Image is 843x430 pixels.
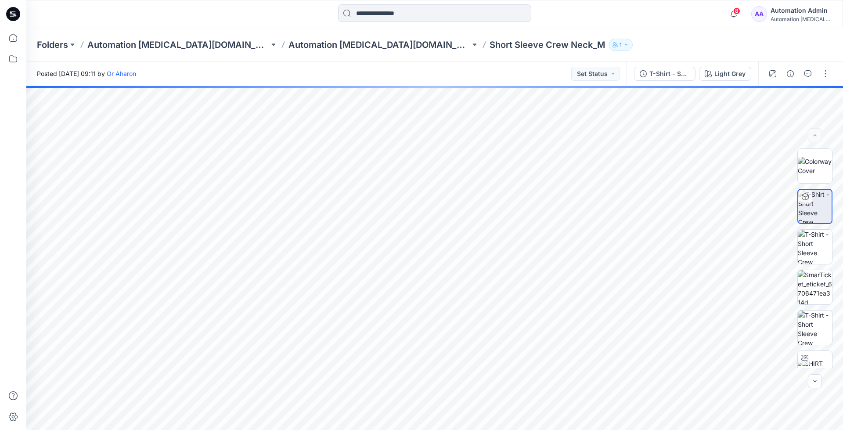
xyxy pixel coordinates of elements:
[751,6,767,22] div: AA
[699,67,751,81] button: Light Grey
[620,40,622,50] p: 1
[714,69,746,79] div: Light Grey
[37,39,68,51] a: Folders
[490,39,605,51] p: Short Sleeve Crew Neck_M
[798,270,832,304] img: SmarTicket_eticket_6706471ea314d
[634,67,695,81] button: T-Shirt - Short Sleeve Crew Neck_M (7)
[798,230,832,264] img: T-Shirt - Short Sleeve Crew Neck_M (7)_Light Grey_All colorways
[37,69,136,78] span: Posted [DATE] 09:11 by
[798,359,832,377] img: SHIRT (2)
[771,16,832,22] div: Automation [MEDICAL_DATA]...
[288,39,470,51] a: Automation [MEDICAL_DATA][DOMAIN_NAME] Board
[107,70,136,77] a: Or Aharon
[609,39,633,51] button: 1
[783,67,797,81] button: Details
[798,190,832,223] img: T-Shirt - Short Sleeve Crew Neck_M (7) Light Grey
[733,7,740,14] span: 8
[87,39,269,51] a: Automation [MEDICAL_DATA][DOMAIN_NAME]
[798,311,832,345] img: T-Shirt - Short Sleeve Crew Neck_M (7)_Light Grey_All colorways
[771,5,832,16] div: Automation Admin
[798,157,832,175] img: Colorway Cover
[649,69,690,79] div: T-Shirt - Short Sleeve Crew Neck_M (7)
